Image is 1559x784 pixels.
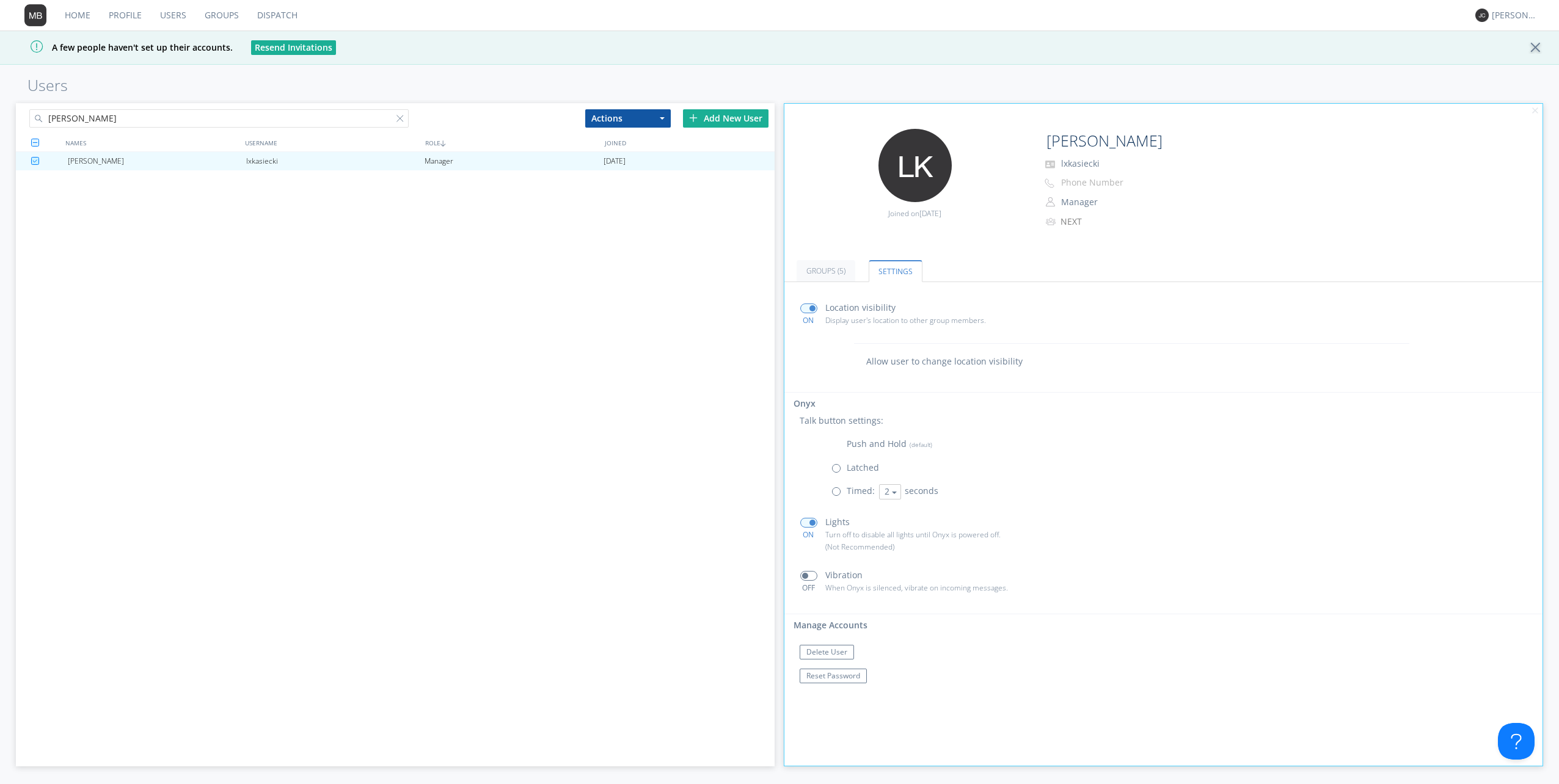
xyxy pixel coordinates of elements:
img: phone-outline.svg [1045,178,1054,188]
a: [PERSON_NAME]lxkasieckiManager[DATE] [16,152,775,170]
img: icon-alert-users-thin-outline.svg [1046,213,1057,230]
div: Add New User [683,109,769,128]
button: 2 [879,484,901,499]
input: Name [1042,129,1239,153]
p: Location visibility [825,301,896,314]
span: A few people haven't set up their accounts. [9,42,233,53]
button: Actions [585,109,671,128]
span: lxkasiecki [1061,158,1100,169]
p: Talk button settings: [800,414,883,427]
span: (default) [907,440,932,449]
p: Display user's location to other group members. [825,314,1257,326]
div: ON [795,529,822,540]
a: Settings [869,260,922,282]
div: NEXT [1061,216,1163,228]
div: OFF [795,583,822,593]
div: NAMES [62,134,242,151]
p: Vibration [825,568,863,582]
input: Search users [29,109,409,128]
p: Push and Hold [847,437,932,451]
div: [PERSON_NAME] [1492,9,1538,21]
button: Delete User [800,645,854,659]
button: Reset Password [800,669,867,683]
img: person-outline.svg [1046,197,1055,207]
span: Allow user to change location visibility [866,355,1023,368]
span: seconds [905,485,938,496]
p: When Onyx is silenced, vibrate on incoming messages. [825,582,1257,593]
p: Timed: [847,484,875,498]
p: (Not Recommended) [825,541,1257,553]
div: Manager [425,152,603,170]
p: Lights [825,515,850,529]
p: Turn off to disable all lights until Onyx is powered off. [825,529,1257,540]
h5: Onyx [781,399,1543,408]
div: USERNAME [242,134,422,151]
img: 373638.png [878,129,952,202]
button: Manager [1057,194,1179,211]
div: ROLE [422,134,602,151]
h5: Manage Accounts [781,620,1543,630]
span: [DATE] [919,208,941,219]
img: 373638.png [24,4,46,26]
a: Groups (5) [797,260,855,281]
img: cancel.svg [1531,107,1539,115]
div: [PERSON_NAME] [68,152,246,170]
div: JOINED [602,134,781,151]
p: Latched [847,461,879,474]
img: plus.svg [689,114,698,122]
iframe: Toggle Customer Support [1498,723,1535,760]
span: Joined on [888,208,941,219]
img: 373638.png [1475,9,1489,22]
button: Resend Invitations [251,40,336,55]
span: [DATE] [604,152,626,170]
div: ON [795,315,822,325]
div: lxkasiecki [246,152,425,170]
